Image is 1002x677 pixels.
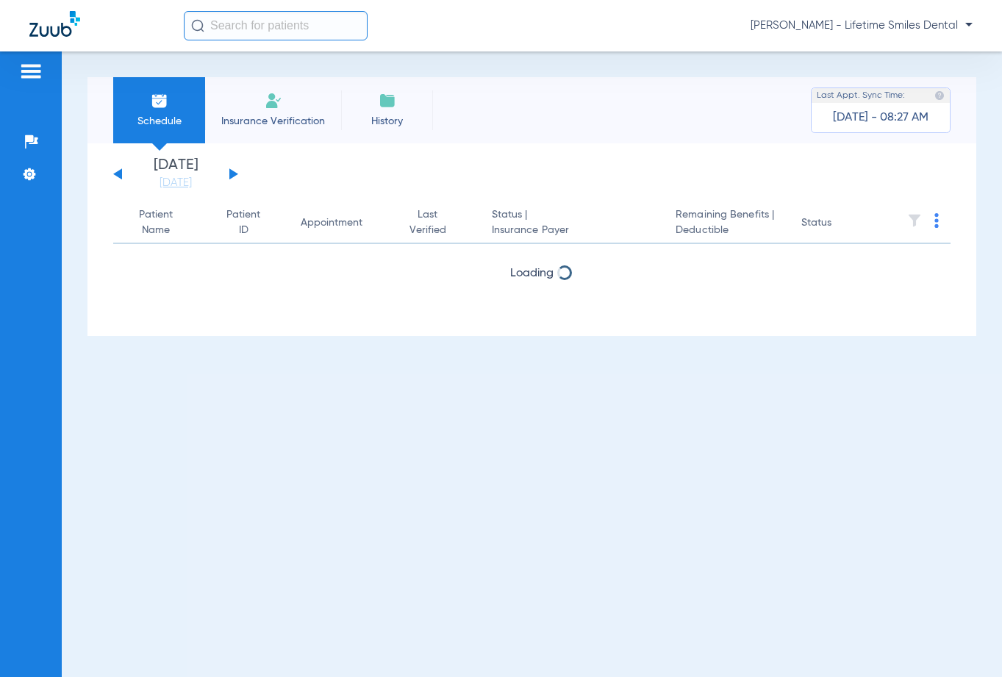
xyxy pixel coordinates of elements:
[29,11,80,37] img: Zuub Logo
[223,207,264,238] div: Patient ID
[379,92,396,110] img: History
[132,176,220,190] a: [DATE]
[19,62,43,80] img: hamburger-icon
[124,114,194,129] span: Schedule
[125,207,200,238] div: Patient Name
[510,268,554,279] span: Loading
[401,207,455,238] div: Last Verified
[934,213,939,228] img: group-dot-blue.svg
[664,203,790,244] th: Remaining Benefits |
[833,110,928,125] span: [DATE] - 08:27 AM
[265,92,282,110] img: Manual Insurance Verification
[184,11,368,40] input: Search for patients
[401,207,468,238] div: Last Verified
[790,203,889,244] th: Status
[125,207,187,238] div: Patient Name
[934,90,945,101] img: last sync help info
[151,92,168,110] img: Schedule
[676,223,778,238] span: Deductible
[751,18,973,33] span: [PERSON_NAME] - Lifetime Smiles Dental
[301,215,362,231] div: Appointment
[301,215,377,231] div: Appointment
[480,203,665,244] th: Status |
[191,19,204,32] img: Search Icon
[132,158,220,190] li: [DATE]
[817,88,905,103] span: Last Appt. Sync Time:
[223,207,277,238] div: Patient ID
[907,213,922,228] img: filter.svg
[492,223,653,238] span: Insurance Payer
[216,114,330,129] span: Insurance Verification
[352,114,422,129] span: History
